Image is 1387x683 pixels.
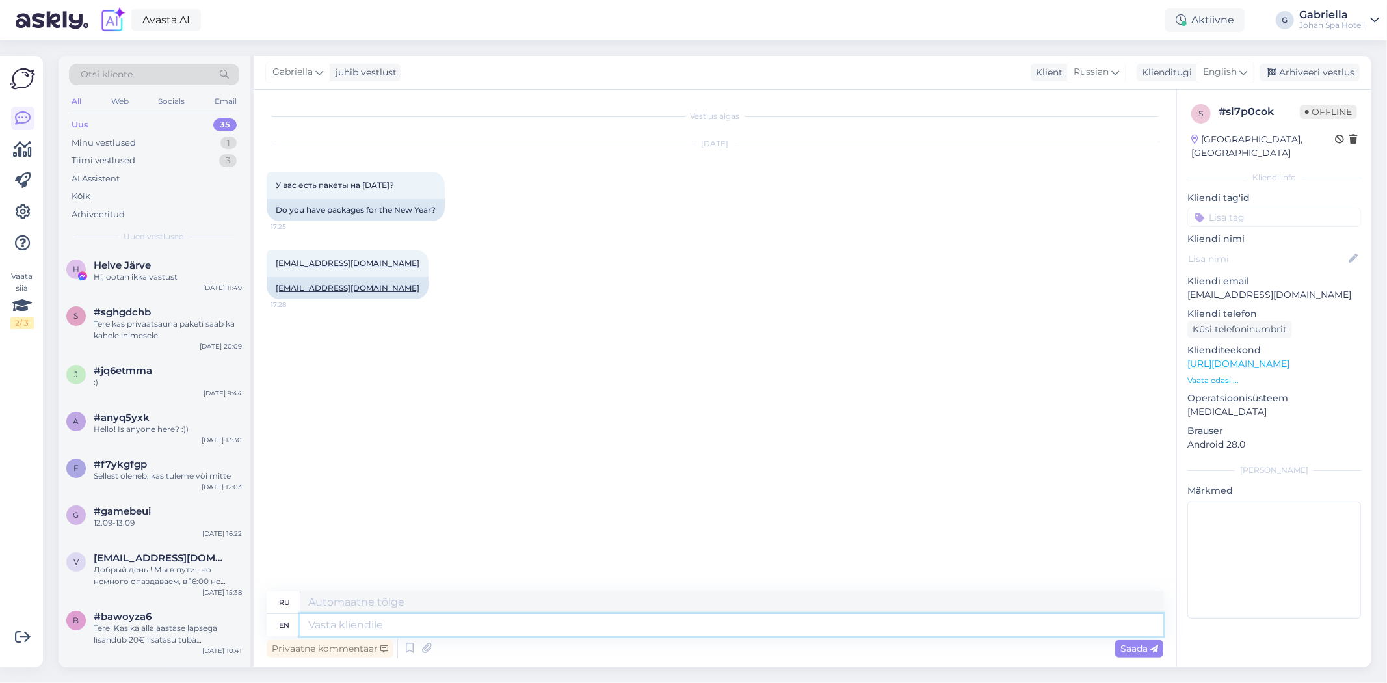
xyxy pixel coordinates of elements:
[73,510,79,520] span: g
[267,199,445,221] div: Do you have packages for the New Year?
[72,118,88,131] div: Uus
[94,412,150,423] span: #anyq5yxk
[1187,191,1361,205] p: Kliendi tag'id
[74,369,78,379] span: j
[72,154,135,167] div: Tiimi vestlused
[279,591,290,613] div: ru
[276,283,419,293] a: [EMAIL_ADDRESS][DOMAIN_NAME]
[72,208,125,221] div: Arhiveeritud
[10,317,34,329] div: 2 / 3
[1191,133,1335,160] div: [GEOGRAPHIC_DATA], [GEOGRAPHIC_DATA]
[94,459,147,470] span: #f7ykgfgp
[73,463,79,473] span: f
[276,258,419,268] a: [EMAIL_ADDRESS][DOMAIN_NAME]
[1187,484,1361,498] p: Märkmed
[94,365,152,377] span: #jq6etmma
[72,137,136,150] div: Minu vestlused
[1187,321,1292,338] div: Küsi telefoninumbrit
[267,138,1163,150] div: [DATE]
[94,552,229,564] span: vladocek@inbox.lv
[202,529,242,539] div: [DATE] 16:22
[1203,65,1237,79] span: English
[124,231,185,243] span: Uued vestlused
[202,435,242,445] div: [DATE] 13:30
[94,318,242,341] div: Tere kas privaatsauna paketi saab ka kahele inimesele
[74,311,79,321] span: s
[1276,11,1294,29] div: G
[1187,438,1361,451] p: Android 28.0
[202,482,242,492] div: [DATE] 12:03
[94,564,242,587] div: Добрый день ! Мы в пути , но немного опаздаваем, в 16:00 не успеем. С уважением [PERSON_NAME] [PH...
[1187,343,1361,357] p: Klienditeekond
[212,93,239,110] div: Email
[73,615,79,625] span: b
[94,611,152,623] span: #bawoyza6
[272,65,313,79] span: Gabriella
[1187,208,1361,227] input: Lisa tag
[94,505,151,517] span: #gamebeui
[1299,20,1365,31] div: Johan Spa Hotell
[81,68,133,81] span: Otsi kliente
[1165,8,1245,32] div: Aktiivne
[94,517,242,529] div: 12.09-13.09
[99,7,126,34] img: explore-ai
[267,640,393,658] div: Privaatne kommentaar
[203,283,242,293] div: [DATE] 11:49
[202,646,242,656] div: [DATE] 10:41
[69,93,84,110] div: All
[131,9,201,31] a: Avasta AI
[72,190,90,203] div: Kõik
[1187,232,1361,246] p: Kliendi nimi
[220,137,237,150] div: 1
[1260,64,1360,81] div: Arhiveeri vestlus
[94,306,151,318] span: #sghgdchb
[276,180,394,190] span: У вас есть пакеты на [DATE]?
[1120,643,1158,654] span: Saada
[1299,10,1379,31] a: GabriellaJohan Spa Hotell
[72,172,120,185] div: AI Assistent
[1031,66,1063,79] div: Klient
[1187,424,1361,438] p: Brauser
[271,222,319,232] span: 17:25
[73,416,79,426] span: a
[1187,275,1361,288] p: Kliendi email
[280,614,290,636] div: en
[1074,65,1109,79] span: Russian
[267,111,1163,122] div: Vestlus algas
[94,470,242,482] div: Sellest oleneb, kas tuleme või mitte
[73,264,79,274] span: H
[73,557,79,567] span: v
[94,271,242,283] div: Hi, ootan ikka vastust
[1187,307,1361,321] p: Kliendi telefon
[1187,405,1361,419] p: [MEDICAL_DATA]
[10,66,35,91] img: Askly Logo
[219,154,237,167] div: 3
[200,341,242,351] div: [DATE] 20:09
[1187,288,1361,302] p: [EMAIL_ADDRESS][DOMAIN_NAME]
[1219,104,1300,120] div: # sl7p0cok
[1187,375,1361,386] p: Vaata edasi ...
[1300,105,1357,119] span: Offline
[94,377,242,388] div: :)
[271,300,319,310] span: 17:28
[330,66,397,79] div: juhib vestlust
[10,271,34,329] div: Vaata siia
[94,623,242,646] div: Tere! Kas ka alla aastase lapsega lisandub 20€ lisatasu tuba broneerides?
[1187,358,1289,369] a: [URL][DOMAIN_NAME]
[202,587,242,597] div: [DATE] 15:38
[1299,10,1365,20] div: Gabriella
[1199,109,1204,118] span: s
[1137,66,1192,79] div: Klienditugi
[213,118,237,131] div: 35
[1187,464,1361,476] div: [PERSON_NAME]
[1188,252,1346,266] input: Lisa nimi
[94,260,151,271] span: Helve Järve
[1187,172,1361,183] div: Kliendi info
[155,93,187,110] div: Socials
[1187,392,1361,405] p: Operatsioonisüsteem
[109,93,131,110] div: Web
[204,388,242,398] div: [DATE] 9:44
[94,423,242,435] div: Hello! Is anyone here? :))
